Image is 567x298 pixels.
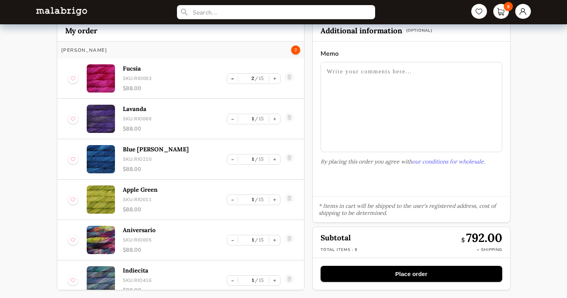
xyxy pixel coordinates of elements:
p: By placing this order you agree with [321,158,502,165]
span: $ [461,236,466,243]
button: - [227,114,238,124]
p: Apple Green [123,186,227,193]
button: - [227,195,238,205]
img: 0.jpg [87,266,115,294]
p: + Shipping [477,247,502,253]
p: $ 88.00 [123,125,227,133]
p: $ 88.00 [123,206,227,213]
label: 15 [254,116,264,122]
button: - [227,235,238,245]
button: + [269,154,280,164]
p: SKU: RIO093 [123,75,227,82]
p: SKU: RIO416 [123,277,227,283]
p: Indiecita [123,267,227,274]
label: 15 [254,237,264,243]
label: 15 [254,156,264,162]
img: 0.jpg [87,105,115,133]
button: + [269,235,280,245]
a: 9 [493,4,509,19]
span: 7 [291,45,300,55]
label: 15 [254,277,264,283]
img: L5WsItTXhTFtyxb3tkNoXNspfcfOAAWlbXYcuBTUg0FA22wzaAJ6kXiYLTb6coiuTfQf1mE2HwVko7IAAAAASUVORK5CYII= [36,7,87,15]
button: + [269,195,280,205]
button: - [227,276,238,285]
img: 0.jpg [87,145,115,173]
button: + [269,276,280,285]
button: Place order [321,266,502,282]
strong: Subtotal [321,233,351,242]
label: 15 [254,75,264,81]
span: 9 [504,2,513,11]
p: Fucsia [123,65,227,72]
p: Aniversario [123,226,227,234]
label: Memo [321,49,502,58]
p: SKU: RIO011 [123,196,227,203]
p: $ 88.00 [123,246,227,254]
p: SKU: RIO210 [123,156,227,162]
p: $ 88.00 [123,85,227,92]
p: Total items : 9 [321,247,357,253]
input: Search... [177,5,375,19]
label: 15 [254,196,264,202]
p: $ 88.00 [123,287,227,294]
h2: Additional information [313,20,510,42]
img: 0.jpg [87,226,115,254]
h3: [PERSON_NAME] [61,47,108,53]
button: - [227,154,238,164]
img: 0.jpg [87,185,115,214]
p: * Items in cart will be shipped to the user's registered address, cost of shipping to be determined. [313,196,510,222]
img: 0.jpg [87,64,115,93]
p: Lavanda [123,105,227,113]
label: (Optional) [406,28,432,33]
button: + [269,74,280,84]
p: 792.00 [461,230,502,245]
button: - [227,74,238,84]
h2: My order [57,20,304,42]
p: SKU: RIO066 [123,116,227,122]
button: + [269,114,280,124]
p: $ 88.00 [123,165,227,173]
p: Blue [PERSON_NAME] [123,145,227,153]
a: our conditions for wholesale. [412,158,485,165]
p: SKU: RIO005 [123,237,227,243]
